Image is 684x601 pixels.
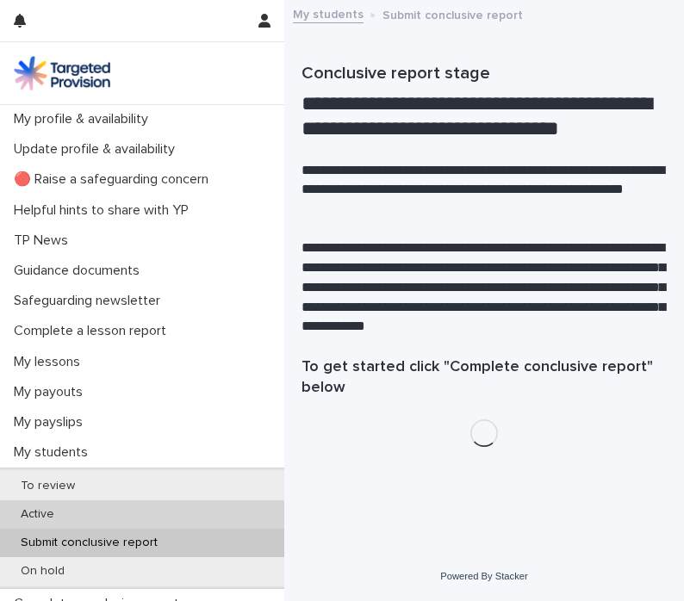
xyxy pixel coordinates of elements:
img: M5nRWzHhSzIhMunXDL62 [14,56,110,90]
h1: To get started click "Complete conclusive report" below [302,357,667,399]
p: My payouts [7,384,96,400]
p: 🔴 Raise a safeguarding concern [7,171,222,188]
p: My lessons [7,354,94,370]
p: My payslips [7,414,96,431]
p: My students [7,444,102,461]
p: My profile & availability [7,111,162,127]
p: Submit conclusive report [7,536,171,550]
p: Update profile & availability [7,141,189,158]
p: Helpful hints to share with YP [7,202,202,219]
h1: Conclusive report stage [302,62,667,85]
p: Safeguarding newsletter [7,293,174,309]
p: Active [7,507,68,522]
p: Submit conclusive report [382,4,523,23]
p: On hold [7,564,78,579]
a: Powered By Stacker [440,571,527,581]
p: TP News [7,232,82,249]
p: Guidance documents [7,263,153,279]
p: Complete a lesson report [7,323,180,339]
p: To review [7,479,89,493]
a: My students [293,3,364,23]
